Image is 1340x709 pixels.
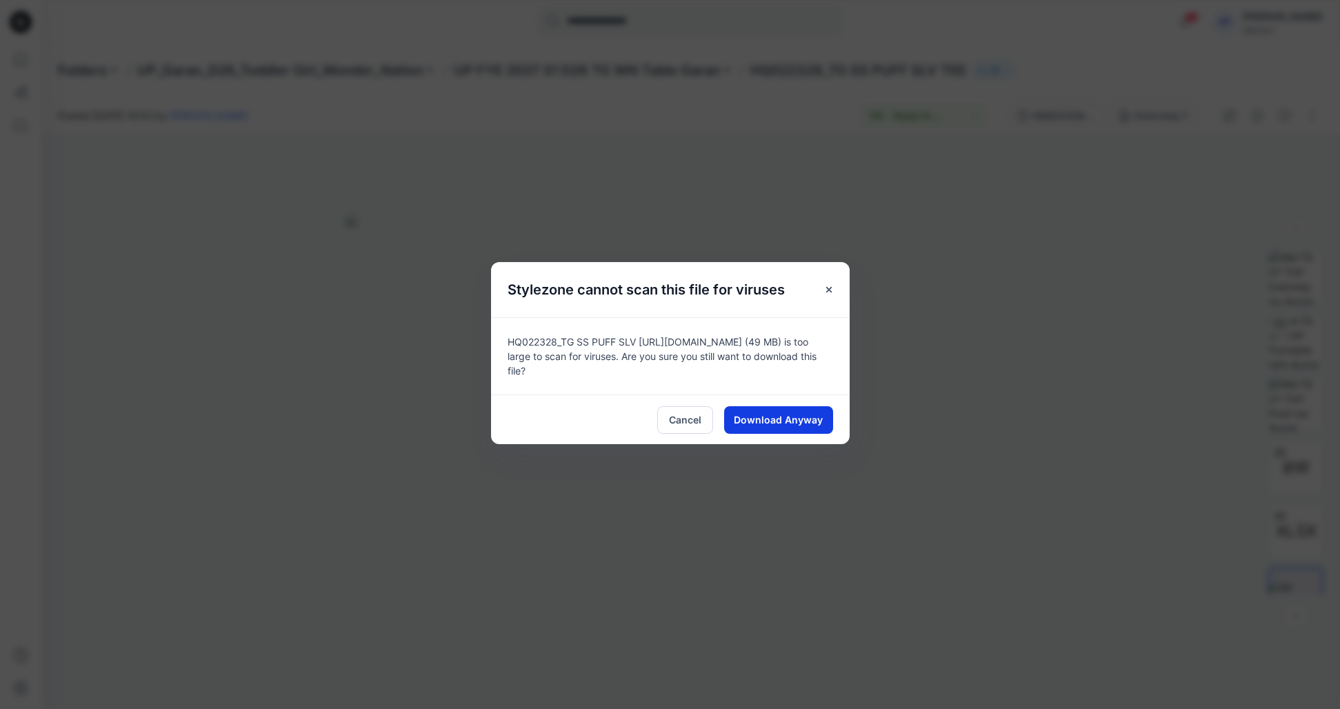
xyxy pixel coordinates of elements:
div: HQ022328_TG SS PUFF SLV [URL][DOMAIN_NAME] (49 MB) is too large to scan for viruses. Are you sure... [491,317,850,395]
button: Cancel [657,406,713,434]
button: Download Anyway [724,406,833,434]
h5: Stylezone cannot scan this file for viruses [491,262,801,317]
button: Close [817,277,841,302]
span: Download Anyway [734,412,823,427]
span: Cancel [669,412,701,427]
